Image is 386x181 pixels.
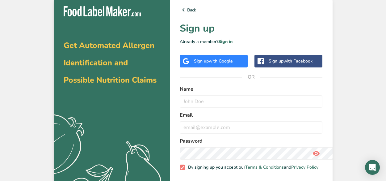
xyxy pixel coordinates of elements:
div: Sign up [269,58,313,64]
span: Get Automated Allergen Identification and Possible Nutrition Claims [64,40,157,85]
img: Food Label Maker [64,6,141,16]
label: Name [180,85,323,93]
label: Email [180,111,323,119]
a: Sign in [218,39,233,45]
div: Sign up [194,58,233,64]
span: OR [242,68,260,86]
span: with Google [209,58,233,64]
a: Back [180,6,323,14]
a: Privacy Policy [291,164,318,170]
label: Password [180,137,323,145]
span: with Facebook [283,58,313,64]
h1: Sign up [180,21,323,36]
a: Terms & Conditions [245,164,284,170]
input: email@example.com [180,121,323,134]
p: Already a member? [180,38,323,45]
input: John Doe [180,95,323,108]
span: By signing up you accept our and [185,165,318,170]
div: Open Intercom Messenger [365,160,380,175]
